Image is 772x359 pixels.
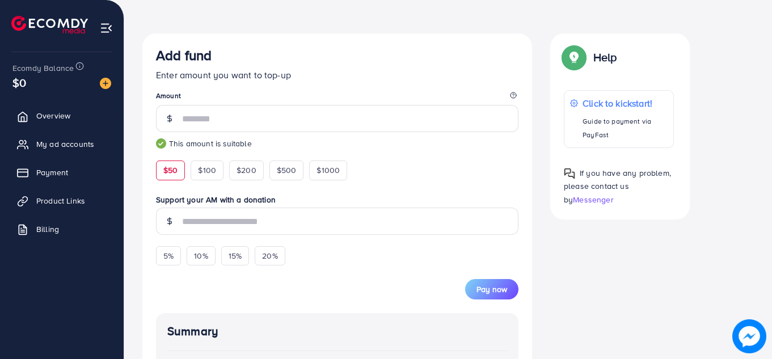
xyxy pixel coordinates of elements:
[156,68,518,82] p: Enter amount you want to top-up
[36,195,85,206] span: Product Links
[593,50,617,64] p: Help
[198,164,216,176] span: $100
[9,104,115,127] a: Overview
[156,91,518,105] legend: Amount
[163,164,178,176] span: $50
[100,22,113,35] img: menu
[9,133,115,155] a: My ad accounts
[163,250,174,261] span: 5%
[583,115,667,142] p: Guide to payment via PayFast
[732,319,766,353] img: image
[317,164,340,176] span: $1000
[167,324,507,339] h4: Summary
[100,78,111,89] img: image
[156,138,518,149] small: This amount is suitable
[9,218,115,240] a: Billing
[229,250,242,261] span: 15%
[9,161,115,184] a: Payment
[156,194,518,205] label: Support your AM with a donation
[564,168,575,179] img: Popup guide
[465,279,518,299] button: Pay now
[36,223,59,235] span: Billing
[194,250,208,261] span: 10%
[156,138,166,149] img: guide
[12,74,26,91] span: $0
[12,62,74,74] span: Ecomdy Balance
[564,167,671,205] span: If you have any problem, please contact us by
[573,194,613,205] span: Messenger
[156,47,212,64] h3: Add fund
[237,164,256,176] span: $200
[262,250,277,261] span: 20%
[9,189,115,212] a: Product Links
[36,138,94,150] span: My ad accounts
[277,164,297,176] span: $500
[583,96,667,110] p: Click to kickstart!
[36,110,70,121] span: Overview
[564,47,584,67] img: Popup guide
[36,167,68,178] span: Payment
[476,284,507,295] span: Pay now
[11,16,88,33] img: logo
